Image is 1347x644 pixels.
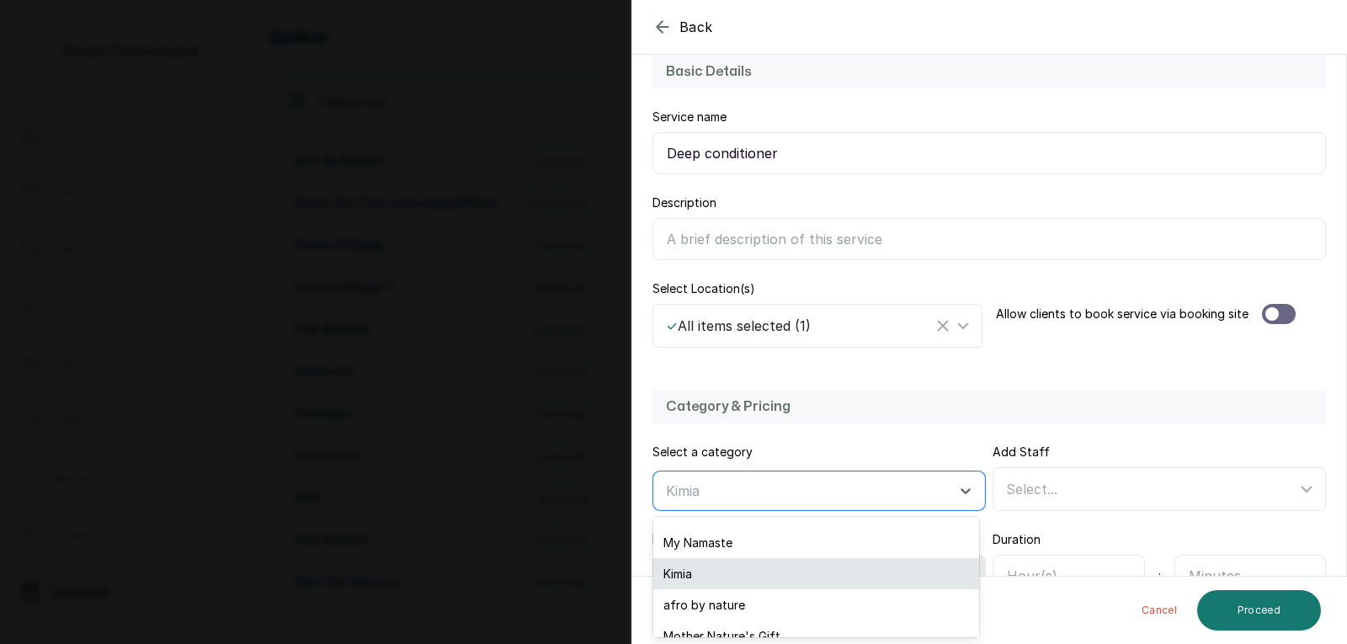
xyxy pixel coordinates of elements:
[993,531,1041,548] label: Duration
[666,397,1312,417] h2: Category & Pricing
[1158,567,1161,584] span: :
[933,316,953,336] button: Clear Selected
[652,444,753,460] label: Select a category
[652,280,755,297] label: Select Location(s)
[1174,555,1327,597] input: Minutes
[1006,481,1057,498] span: Select...
[666,316,933,336] div: All items selected ( 1 )
[1128,590,1190,631] button: Cancel
[653,527,979,558] div: My Namaste
[679,17,713,37] span: Back
[996,306,1249,322] label: Allow clients to book service via booking site
[652,218,1326,260] input: A brief description of this service
[1197,590,1321,631] button: Proceed
[993,444,1050,460] label: Add Staff
[653,558,979,589] div: Kimia
[653,589,979,620] div: afro by nature
[652,531,680,548] label: Price
[652,132,1326,174] input: E.g Manicure
[652,109,727,125] label: Service name
[666,317,678,334] span: ✓
[652,194,716,211] label: Description
[666,61,1312,82] h2: Basic Details
[993,555,1145,597] input: Hour(s)
[652,17,713,37] button: Back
